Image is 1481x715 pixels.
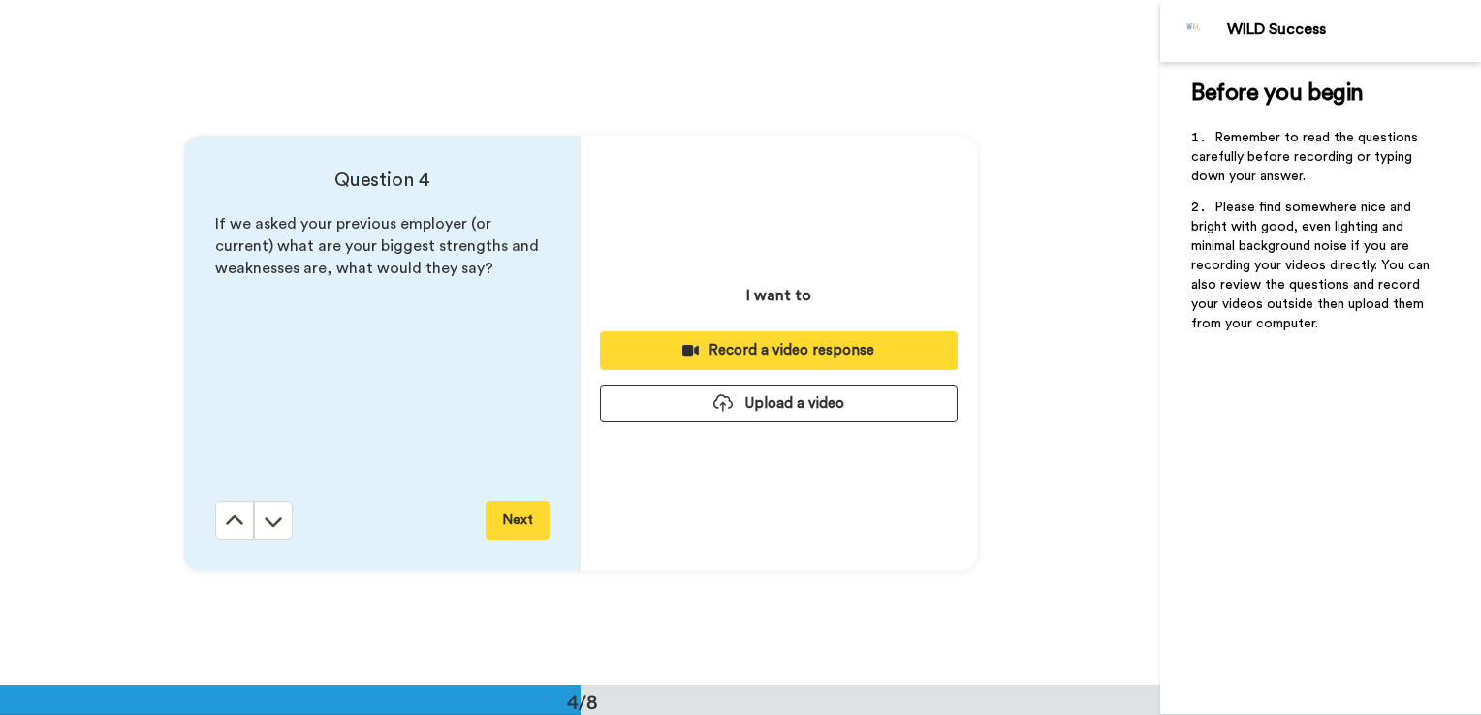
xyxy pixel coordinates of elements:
h4: Question 4 [215,167,550,194]
div: Record a video response [615,340,942,360]
span: Please find somewhere nice and bright with good, even lighting and minimal background noise if yo... [1191,201,1434,330]
span: Remember to read the questions carefully before recording or typing down your answer. [1191,131,1422,183]
img: Profile Image [1171,8,1217,54]
div: WILD Success [1227,20,1480,39]
span: Before you begin [1191,81,1363,105]
p: I want to [746,284,811,307]
button: Next [486,501,550,540]
span: If we asked your previous employer (or current) what are your biggest strengths and weaknesses ar... [215,216,543,276]
button: Upload a video [600,385,958,422]
button: Record a video response [600,331,958,369]
div: 4/8 [536,688,629,715]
